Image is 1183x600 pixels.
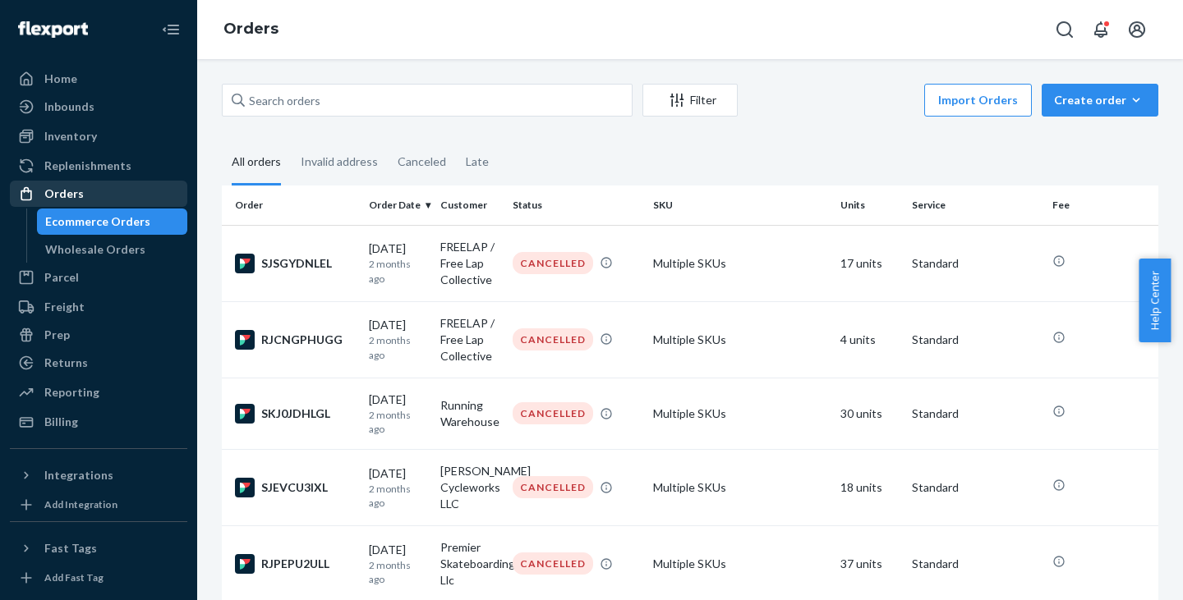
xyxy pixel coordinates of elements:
button: Open notifications [1084,13,1117,46]
a: Reporting [10,379,187,405]
div: [DATE] [369,240,427,285]
div: [DATE] [369,317,427,361]
button: Filter [642,84,738,117]
td: FREELAP / Free Lap Collective [434,301,505,378]
div: Returns [44,355,88,371]
td: Multiple SKUs [647,378,834,449]
div: Wholesale Orders [45,241,145,258]
div: CANCELLED [513,402,593,424]
button: Import Orders [924,84,1032,117]
div: Replenishments [44,158,131,174]
a: Prep [10,322,187,348]
div: Add Fast Tag [44,570,104,584]
img: Flexport logo [18,21,88,38]
div: CANCELLED [513,328,593,350]
p: 2 months ago [369,408,427,436]
div: Orders [44,185,84,202]
th: Order Date [362,185,434,225]
a: Add Integration [10,495,187,515]
div: Add Integration [44,497,117,511]
div: SKJ0JDHLGL [235,404,356,424]
th: Service [905,185,1046,225]
div: Fast Tags [44,540,97,556]
a: Orders [223,20,278,38]
a: Billing [10,409,187,435]
a: Add Fast Tag [10,568,187,588]
p: 2 months ago [369,558,427,586]
td: 30 units [834,378,905,449]
a: Home [10,66,187,92]
div: [DATE] [369,392,427,436]
th: Order [222,185,362,225]
div: Late [466,140,489,183]
div: Customer [440,198,499,212]
td: Running Warehouse [434,378,505,449]
a: Replenishments [10,153,187,179]
div: Integrations [44,467,113,483]
div: RJPEPU2ULL [235,554,356,574]
button: Open account menu [1121,13,1153,46]
button: Fast Tags [10,535,187,561]
td: 18 units [834,449,905,525]
p: Standard [912,332,1039,348]
th: Fee [1046,185,1158,225]
div: CANCELLED [513,476,593,498]
td: 4 units [834,301,905,378]
div: RJCNGPHUGG [235,330,356,350]
input: Search orders [222,84,633,117]
td: Multiple SKUs [647,449,834,525]
a: Returns [10,350,187,376]
th: Status [506,185,647,225]
div: Filter [643,92,737,108]
a: Orders [10,181,187,207]
div: Ecommerce Orders [45,213,150,230]
th: SKU [647,185,834,225]
p: Standard [912,405,1039,422]
div: CANCELLED [513,552,593,575]
div: Canceled [398,140,446,183]
button: Create order [1042,84,1158,117]
p: 2 months ago [369,482,427,510]
p: Standard [912,255,1039,272]
button: Open Search Box [1048,13,1081,46]
div: Invalid address [301,140,378,183]
div: SJEVCU3IXL [235,478,356,497]
p: Standard [912,556,1039,572]
div: All orders [232,140,281,185]
a: Parcel [10,264,187,291]
td: 17 units [834,225,905,301]
div: Freight [44,299,85,315]
ol: breadcrumbs [210,6,292,53]
p: 2 months ago [369,257,427,285]
p: 2 months ago [369,333,427,361]
div: Billing [44,414,78,430]
th: Units [834,185,905,225]
button: Close Navigation [154,13,187,46]
button: Help Center [1139,259,1171,342]
td: FREELAP / Free Lap Collective [434,225,505,301]
div: Home [44,71,77,87]
div: Inbounds [44,98,94,115]
div: SJSGYDNLEL [235,254,356,273]
a: Freight [10,294,187,320]
td: Multiple SKUs [647,225,834,301]
button: Integrations [10,462,187,488]
p: Standard [912,479,1039,496]
a: Ecommerce Orders [37,208,188,235]
div: Inventory [44,128,97,144]
a: Inventory [10,123,187,149]
div: [DATE] [369,542,427,586]
td: Multiple SKUs [647,301,834,378]
div: Create order [1054,92,1146,108]
td: [PERSON_NAME] Cycleworks LLC [434,449,505,525]
div: Prep [44,327,70,343]
div: CANCELLED [513,252,593,274]
div: Parcel [44,269,79,286]
div: [DATE] [369,465,427,510]
div: Reporting [44,384,99,401]
a: Wholesale Orders [37,236,188,263]
a: Inbounds [10,94,187,120]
